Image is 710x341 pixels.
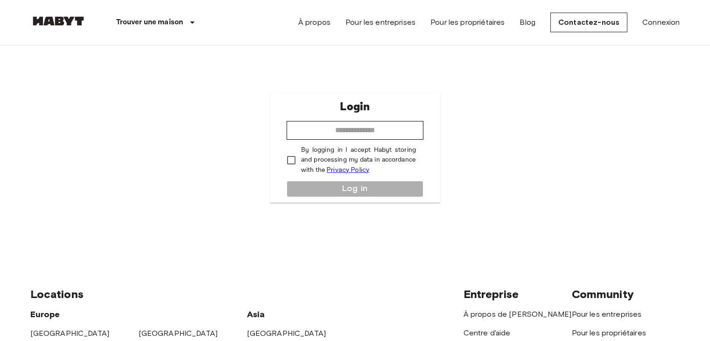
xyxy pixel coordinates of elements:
a: À propos de [PERSON_NAME] [464,310,572,319]
a: Pour les entreprises [345,17,415,28]
a: Centre d'aide [464,328,511,337]
a: Pour les propriétaires [430,17,505,28]
p: Trouver une maison [116,17,183,28]
a: À propos [298,17,330,28]
span: Locations [30,287,84,301]
a: [GEOGRAPHIC_DATA] [247,329,326,338]
img: Habyt [30,16,86,26]
a: [GEOGRAPHIC_DATA] [139,329,218,338]
p: By logging in I accept Habyt storing and processing my data in accordance with the [301,145,416,175]
a: Blog [520,17,535,28]
span: Community [572,287,634,301]
span: Asia [247,309,265,320]
span: Entreprise [464,287,519,301]
a: Pour les propriétaires [572,328,646,337]
a: Privacy Policy [327,166,369,174]
a: Contactez-nous [550,13,627,32]
span: Europe [30,309,60,320]
a: Connexion [642,17,680,28]
p: Login [340,99,370,115]
a: [GEOGRAPHIC_DATA] [30,329,110,338]
a: Pour les entreprises [572,310,642,319]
